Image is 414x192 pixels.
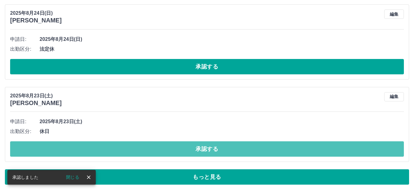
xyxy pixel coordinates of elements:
button: もっと見る [5,169,409,185]
h3: [PERSON_NAME] [10,100,62,107]
h3: [PERSON_NAME] [10,17,62,24]
button: 承認する [10,141,404,157]
p: 2025年8月24日(日) [10,10,62,17]
button: 承認する [10,59,404,74]
p: 2025年8月23日(土) [10,92,62,100]
span: 出勤区分: [10,128,40,135]
button: close [84,173,93,182]
span: 2025年8月23日(土) [40,118,404,125]
button: 編集 [384,92,404,101]
span: 休日 [40,128,404,135]
div: 承認しました [12,172,38,183]
span: 申請日: [10,118,40,125]
span: 申請日: [10,36,40,43]
span: 出勤区分: [10,45,40,53]
button: 閉じる [61,173,84,182]
span: 法定休 [40,45,404,53]
button: 編集 [384,10,404,19]
span: 2025年8月24日(日) [40,36,404,43]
